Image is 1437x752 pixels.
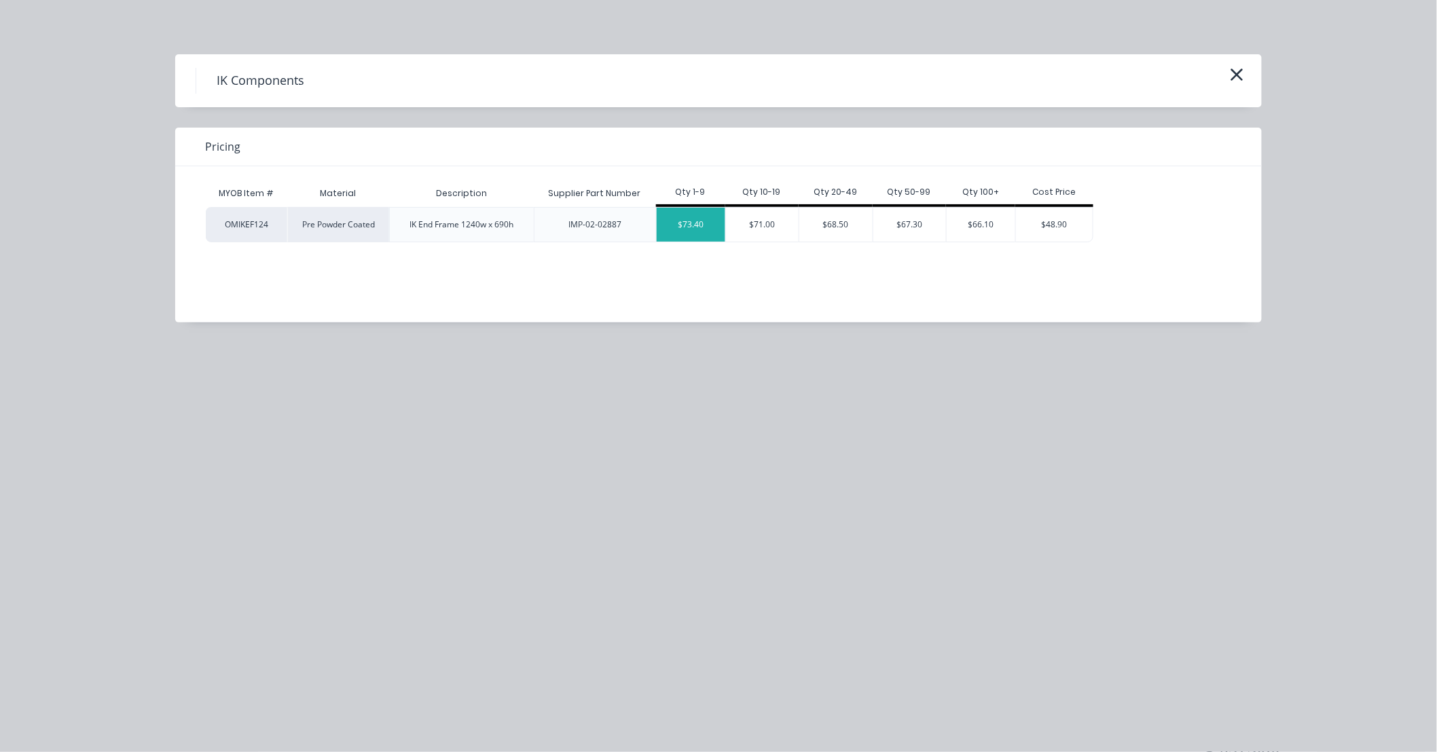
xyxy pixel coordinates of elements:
div: $71.00 [726,208,799,242]
div: $73.40 [657,208,725,242]
span: Pricing [205,138,240,155]
div: Qty 10-19 [725,186,799,198]
div: IMP-02-02887 [568,219,621,231]
div: $68.50 [799,208,873,242]
div: Pre Powder Coated [287,207,389,242]
div: OMIKEF124 [206,207,287,242]
div: Qty 20-49 [799,186,873,198]
div: MYOB Item # [206,180,287,207]
div: $66.10 [947,208,1015,242]
div: IK End Frame 1240w x 690h [410,219,513,231]
div: $48.90 [1016,208,1093,242]
div: Qty 1-9 [656,186,725,198]
div: Qty 100+ [946,186,1015,198]
div: $67.30 [873,208,947,242]
div: Description [425,176,498,210]
div: Supplier Part Number [538,176,652,210]
div: Cost Price [1015,186,1093,198]
div: Material [287,180,389,207]
div: Qty 50-99 [873,186,947,198]
h4: IK Components [196,68,325,94]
